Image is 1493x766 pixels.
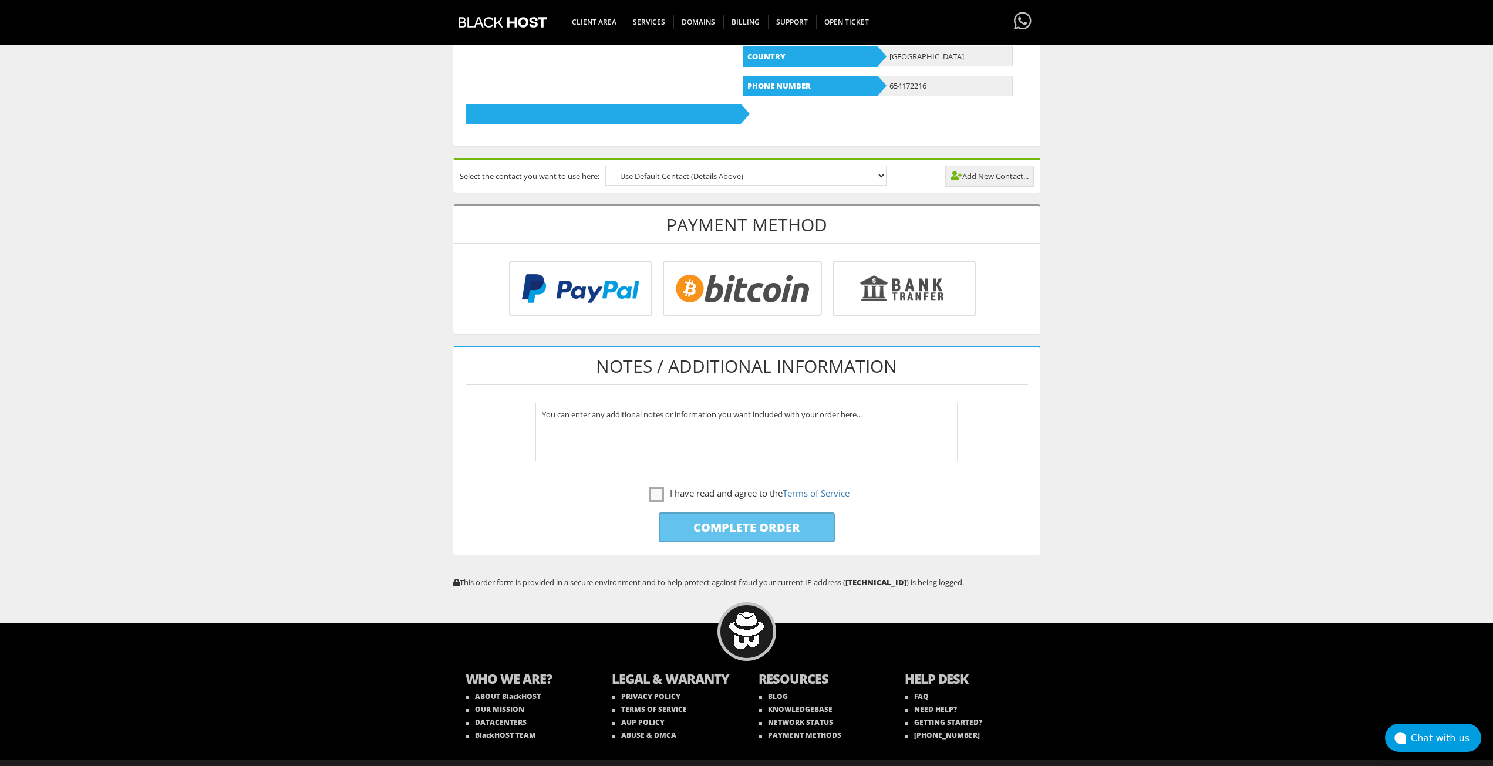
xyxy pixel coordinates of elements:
[759,730,841,740] a: PAYMENT METHODS
[612,717,665,727] a: AUP POLICY
[833,261,976,316] img: Bank%20Transfer.png
[454,160,1040,192] div: Select the contact you want to use here:
[659,512,835,542] input: Complete Order
[466,717,527,727] a: DATACENTERS
[649,486,850,501] label: I have read and agree to the
[673,15,724,29] span: Domains
[768,15,817,29] span: Support
[466,730,536,740] a: BlackHOST TEAM
[612,704,687,714] a: TERMS OF SERVICE
[743,76,878,96] b: Phone Number
[453,577,1040,588] p: This order form is provided in a secure environment and to help protect against fraud your curren...
[535,403,958,461] textarea: You can enter any additional notes or information you want included with your order here...
[945,166,1034,187] a: Add New Contact...
[466,347,1028,385] h1: Notes / Additional Information
[466,691,541,701] a: ABOUT BlackHOST
[783,487,850,499] a: Terms of Service
[612,691,680,701] a: PRIVACY POLICY
[663,261,822,316] img: Bitcoin.png
[905,670,1028,690] b: HELP DESK
[1385,724,1481,752] button: Chat with us
[466,670,589,690] b: WHO WE ARE?
[759,691,788,701] a: BLOG
[759,670,882,690] b: RESOURCES
[743,46,878,67] b: Country
[845,577,906,588] strong: [TECHNICAL_ID]
[816,15,877,29] span: Open Ticket
[454,206,1040,244] h1: Payment Method
[612,730,676,740] a: ABUSE & DMCA
[564,15,625,29] span: CLIENT AREA
[905,717,982,727] a: GETTING STARTED?
[723,15,769,29] span: Billing
[1411,733,1481,744] div: Chat with us
[905,691,929,701] a: FAQ
[728,612,765,649] img: BlackHOST mascont, Blacky.
[905,704,957,714] a: NEED HELP?
[759,717,833,727] a: NETWORK STATUS
[509,261,652,316] img: PayPal.png
[612,670,735,690] b: LEGAL & WARANTY
[905,730,980,740] a: [PHONE_NUMBER]
[466,704,524,714] a: OUR MISSION
[759,704,833,714] a: KNOWLEDGEBASE
[625,15,674,29] span: SERVICES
